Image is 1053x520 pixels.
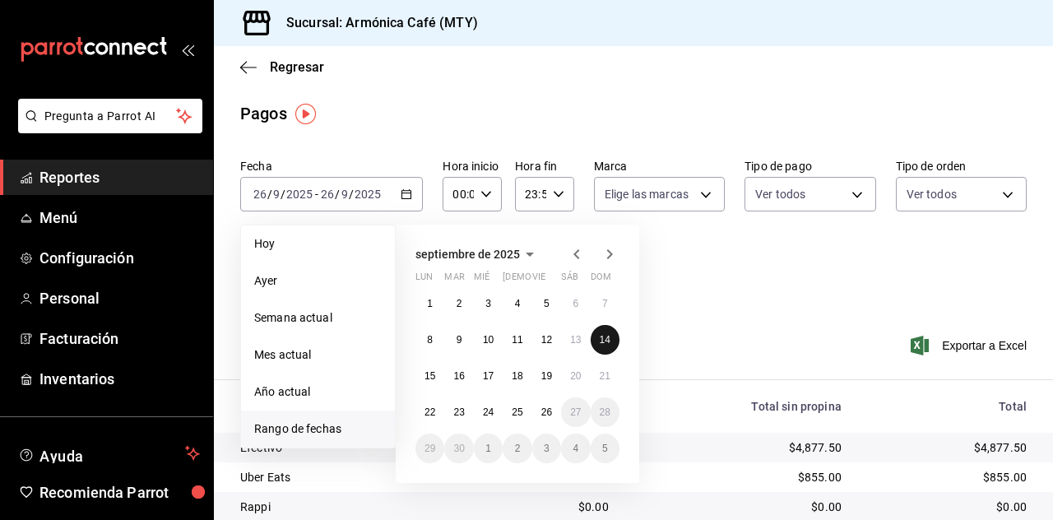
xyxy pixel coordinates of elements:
button: 17 de septiembre de 2025 [474,361,503,391]
abbr: 2 de septiembre de 2025 [457,298,462,309]
input: -- [320,188,335,201]
button: 1 de octubre de 2025 [474,434,503,463]
button: 3 de septiembre de 2025 [474,289,503,318]
div: $855.00 [635,469,842,485]
span: - [315,188,318,201]
input: ---- [285,188,313,201]
button: 8 de septiembre de 2025 [415,325,444,355]
abbr: 5 de octubre de 2025 [602,443,608,454]
label: Marca [594,160,725,172]
abbr: 28 de septiembre de 2025 [600,406,610,418]
abbr: 4 de septiembre de 2025 [515,298,521,309]
button: 2 de septiembre de 2025 [444,289,473,318]
span: / [281,188,285,201]
button: 20 de septiembre de 2025 [561,361,590,391]
button: 14 de septiembre de 2025 [591,325,619,355]
abbr: 11 de septiembre de 2025 [512,334,522,346]
abbr: 17 de septiembre de 2025 [483,370,494,382]
abbr: 13 de septiembre de 2025 [570,334,581,346]
input: -- [253,188,267,201]
abbr: 3 de septiembre de 2025 [485,298,491,309]
abbr: 16 de septiembre de 2025 [453,370,464,382]
div: $855.00 [868,469,1027,485]
button: Exportar a Excel [914,336,1027,355]
div: $4,877.50 [868,439,1027,456]
abbr: 26 de septiembre de 2025 [541,406,552,418]
button: 5 de octubre de 2025 [591,434,619,463]
abbr: 6 de septiembre de 2025 [573,298,578,309]
span: Pregunta a Parrot AI [44,108,177,125]
button: 13 de septiembre de 2025 [561,325,590,355]
abbr: 12 de septiembre de 2025 [541,334,552,346]
abbr: 20 de septiembre de 2025 [570,370,581,382]
abbr: 1 de octubre de 2025 [485,443,491,454]
button: 10 de septiembre de 2025 [474,325,503,355]
abbr: 1 de septiembre de 2025 [427,298,433,309]
abbr: 25 de septiembre de 2025 [512,406,522,418]
label: Tipo de pago [745,160,875,172]
abbr: viernes [532,272,545,289]
button: Tooltip marker [295,104,316,124]
button: 23 de septiembre de 2025 [444,397,473,427]
span: Personal [39,287,200,309]
span: Ayer [254,272,382,290]
button: 7 de septiembre de 2025 [591,289,619,318]
label: Hora inicio [443,160,502,172]
abbr: miércoles [474,272,489,289]
abbr: 2 de octubre de 2025 [515,443,521,454]
span: Semana actual [254,309,382,327]
button: 21 de septiembre de 2025 [591,361,619,391]
a: Pregunta a Parrot AI [12,119,202,137]
span: / [349,188,354,201]
button: 29 de septiembre de 2025 [415,434,444,463]
button: 2 de octubre de 2025 [503,434,531,463]
abbr: 4 de octubre de 2025 [573,443,578,454]
span: Ver todos [907,186,957,202]
abbr: 15 de septiembre de 2025 [424,370,435,382]
button: Regresar [240,59,324,75]
div: Pagos [240,101,287,126]
button: 3 de octubre de 2025 [532,434,561,463]
span: Regresar [270,59,324,75]
button: 1 de septiembre de 2025 [415,289,444,318]
button: septiembre de 2025 [415,244,540,264]
span: / [335,188,340,201]
button: 12 de septiembre de 2025 [532,325,561,355]
input: -- [272,188,281,201]
button: 22 de septiembre de 2025 [415,397,444,427]
div: $0.00 [495,499,609,515]
span: Hoy [254,235,382,253]
input: -- [341,188,349,201]
button: 9 de septiembre de 2025 [444,325,473,355]
abbr: 24 de septiembre de 2025 [483,406,494,418]
abbr: martes [444,272,464,289]
button: 18 de septiembre de 2025 [503,361,531,391]
abbr: 23 de septiembre de 2025 [453,406,464,418]
div: $0.00 [635,499,842,515]
span: Elige las marcas [605,186,689,202]
h3: Sucursal: Armónica Café (MTY) [273,13,478,33]
span: Menú [39,207,200,229]
button: 15 de septiembre de 2025 [415,361,444,391]
label: Hora fin [515,160,574,172]
span: / [267,188,272,201]
button: 30 de septiembre de 2025 [444,434,473,463]
abbr: 5 de septiembre de 2025 [544,298,550,309]
div: $0.00 [868,499,1027,515]
span: Inventarios [39,368,200,390]
button: 11 de septiembre de 2025 [503,325,531,355]
span: septiembre de 2025 [415,248,520,261]
abbr: 21 de septiembre de 2025 [600,370,610,382]
abbr: 7 de septiembre de 2025 [602,298,608,309]
button: 6 de septiembre de 2025 [561,289,590,318]
abbr: 8 de septiembre de 2025 [427,334,433,346]
abbr: domingo [591,272,611,289]
span: Mes actual [254,346,382,364]
div: Total sin propina [635,400,842,413]
button: 16 de septiembre de 2025 [444,361,473,391]
button: 24 de septiembre de 2025 [474,397,503,427]
abbr: 29 de septiembre de 2025 [424,443,435,454]
button: Pregunta a Parrot AI [18,99,202,133]
button: 25 de septiembre de 2025 [503,397,531,427]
